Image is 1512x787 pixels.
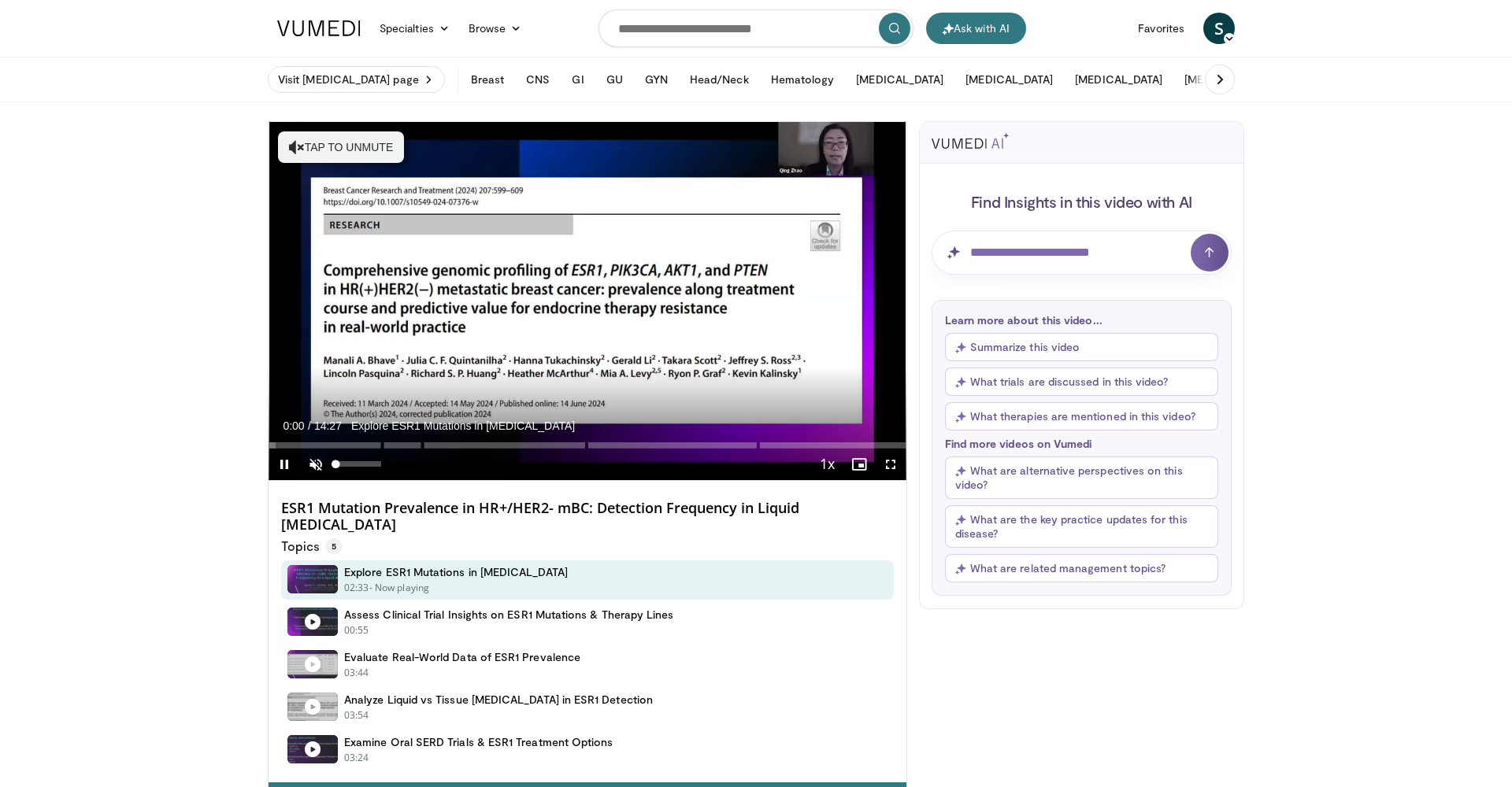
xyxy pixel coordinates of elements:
[636,64,677,95] button: GYN
[945,368,1218,396] button: What trials are discussed in this video?
[344,581,369,595] p: 02:33
[932,133,1009,149] img: vumedi-ai-logo.svg
[843,449,875,480] button: Enable picture-in-picture mode
[308,419,311,432] span: /
[847,64,953,95] button: [MEDICAL_DATA]
[277,20,361,36] img: VuMedi Logo
[268,66,445,93] a: Visit [MEDICAL_DATA] page
[1128,13,1194,44] a: Favorites
[945,505,1218,548] button: What are the key practice updates for this disease?
[370,13,459,44] a: Specialties
[344,608,673,622] h4: Assess Clinical Trial Insights on ESR1 Mutations & Therapy Lines
[300,449,332,480] button: Unmute
[325,538,343,554] span: 5
[344,565,568,579] h4: Explore ESR1 Mutations in [MEDICAL_DATA]
[932,191,1232,212] h4: Find Insights in this video with AI
[945,402,1218,430] button: What therapies are mentioned in this video?
[956,64,1062,95] button: [MEDICAL_DATA]
[945,456,1218,499] button: What are alternative perspectives on this video?
[314,419,342,432] span: 14:27
[281,500,894,534] h4: ESR1 Mutation Prevalence in HR+/HER2- mBC: Detection Frequency in Liquid [MEDICAL_DATA]
[269,122,906,481] video-js: Video Player
[344,650,580,664] h4: Evaluate Real-World Data of ESR1 Prevalence
[1065,64,1172,95] button: [MEDICAL_DATA]
[344,666,369,680] p: 03:44
[344,708,369,722] p: 03:54
[598,9,913,47] input: Search topics, interventions
[351,419,575,433] span: Explore ESR1 Mutations in [MEDICAL_DATA]
[562,64,593,95] button: GI
[344,751,369,765] p: 03:24
[369,581,430,595] p: - Now playing
[1175,64,1281,95] button: [MEDICAL_DATA]
[344,623,369,637] p: 00:55
[1203,13,1235,44] a: S
[278,131,404,163] button: Tap to unmute
[597,64,632,95] button: GU
[269,449,300,480] button: Pause
[283,419,304,432] span: 0:00
[762,64,844,95] button: Hematology
[680,64,758,95] button: Head/Neck
[461,64,513,95] button: Breast
[875,449,906,480] button: Fullscreen
[344,735,613,749] h4: Examine Oral SERD Trials & ESR1 Treatment Options
[335,461,380,467] div: Volume Level
[269,442,906,449] div: Progress Bar
[459,13,532,44] a: Browse
[517,64,559,95] button: CNS
[945,554,1218,582] button: What are related management topics?
[812,449,843,480] button: Playback Rate
[281,538,343,554] p: Topics
[945,313,1218,327] p: Learn more about this video...
[945,437,1218,450] p: Find more videos on Vumedi
[926,13,1026,44] button: Ask with AI
[344,693,653,707] h4: Analyze Liquid vs Tissue [MEDICAL_DATA] in ESR1 Detection
[932,231,1232,275] input: Question for AI
[945,333,1218,361] button: Summarize this video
